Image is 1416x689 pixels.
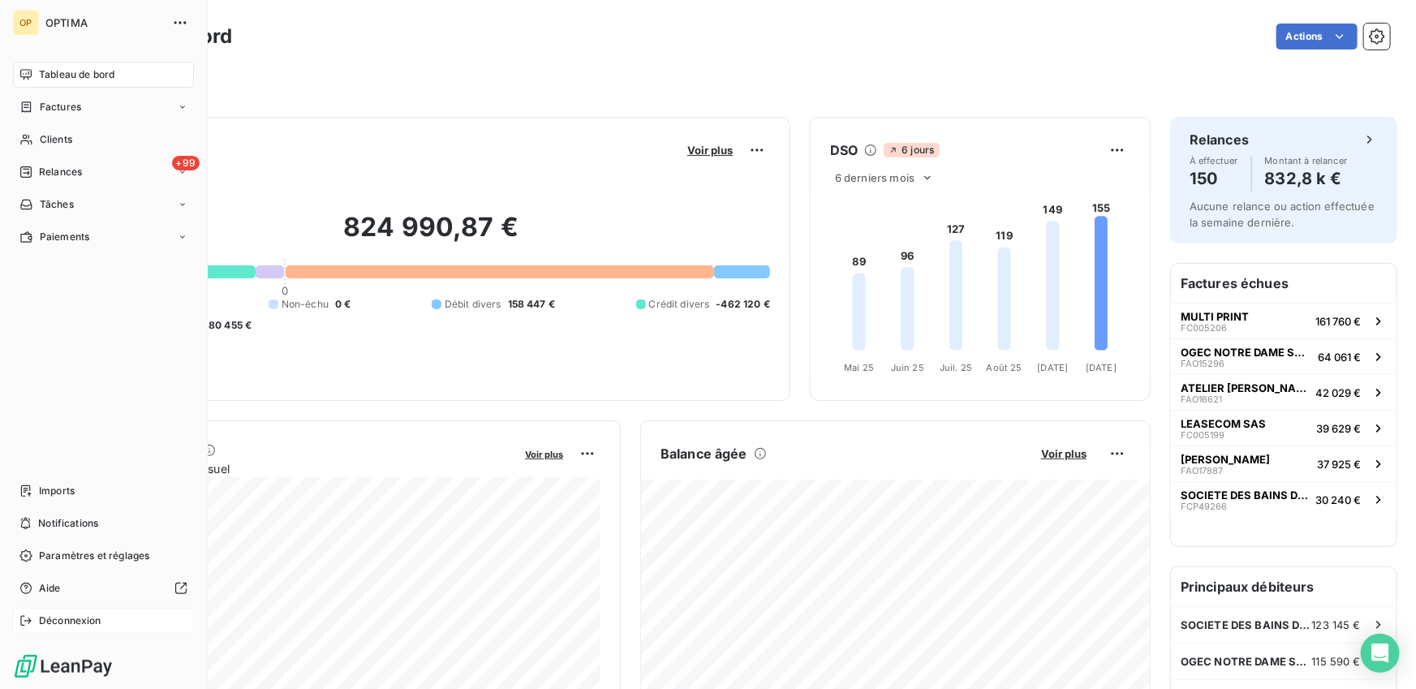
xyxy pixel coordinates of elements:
[1181,655,1312,668] span: OGEC NOTRE DAME SACRE COEUR
[445,297,501,312] span: Débit divers
[1312,655,1361,668] span: 115 590 €
[1181,346,1311,359] span: OGEC NOTRE DAME SACRE COEUR
[1190,130,1249,149] h6: Relances
[39,549,149,563] span: Paramètres et réglages
[92,211,770,260] h2: 824 990,87 €
[508,297,555,312] span: 158 447 €
[1276,24,1358,50] button: Actions
[38,516,98,531] span: Notifications
[682,143,738,157] button: Voir plus
[1265,166,1348,192] h4: 832,8 k €
[1038,362,1069,373] tspan: [DATE]
[92,460,514,477] span: Chiffre d'affaires mensuel
[1171,481,1397,517] button: SOCIETE DES BAINS DE MERFCP4926630 240 €
[39,165,82,179] span: Relances
[987,362,1022,373] tspan: Août 25
[172,156,200,170] span: +99
[1316,422,1361,435] span: 39 629 €
[1181,489,1309,502] span: SOCIETE DES BAINS DE MER
[40,100,81,114] span: Factures
[282,297,329,312] span: Non-échu
[1036,446,1091,461] button: Voir plus
[39,614,101,628] span: Déconnexion
[13,10,39,36] div: OP
[940,362,972,373] tspan: Juil. 25
[1181,359,1224,368] span: FAO15296
[1361,634,1400,673] div: Open Intercom Messenger
[891,362,924,373] tspan: Juin 25
[687,144,733,157] span: Voir plus
[39,581,61,596] span: Aide
[1171,264,1397,303] h6: Factures échues
[717,297,771,312] span: -462 120 €
[1315,315,1361,328] span: 161 760 €
[525,449,563,460] span: Voir plus
[1190,200,1375,229] span: Aucune relance ou action effectuée la semaine dernière.
[1265,156,1348,166] span: Montant à relancer
[1317,458,1361,471] span: 37 925 €
[649,297,710,312] span: Crédit divers
[1190,156,1238,166] span: À effectuer
[835,171,915,184] span: 6 derniers mois
[40,197,74,212] span: Tâches
[1041,447,1087,460] span: Voir plus
[1181,310,1249,323] span: MULTI PRINT
[1171,567,1397,606] h6: Principaux débiteurs
[1315,386,1361,399] span: 42 029 €
[1181,618,1312,631] span: SOCIETE DES BAINS DE MER
[13,653,114,679] img: Logo LeanPay
[1181,466,1223,476] span: FAO17887
[1312,618,1361,631] span: 123 145 €
[39,484,75,498] span: Imports
[13,575,194,601] a: Aide
[1171,338,1397,374] button: OGEC NOTRE DAME SACRE COEURFAO1529664 061 €
[661,444,747,463] h6: Balance âgée
[1171,374,1397,410] button: ATELIER [PERSON_NAME]FAO1662142 029 €
[1181,453,1270,466] span: [PERSON_NAME]
[1086,362,1117,373] tspan: [DATE]
[1171,303,1397,338] button: MULTI PRINTFC005206161 760 €
[1171,410,1397,446] button: LEASECOM SASFC00519939 629 €
[40,230,89,244] span: Paiements
[830,140,858,160] h6: DSO
[1171,446,1397,481] button: [PERSON_NAME]FAO1788737 925 €
[1181,381,1309,394] span: ATELIER [PERSON_NAME]
[1318,351,1361,364] span: 64 061 €
[204,318,252,333] span: -80 455 €
[844,362,874,373] tspan: Mai 25
[1181,417,1266,430] span: LEASECOM SAS
[282,284,288,297] span: 0
[1190,166,1238,192] h4: 150
[1181,502,1227,511] span: FCP49266
[45,16,162,29] span: OPTIMA
[1181,430,1224,440] span: FC005199
[520,446,568,461] button: Voir plus
[40,132,72,147] span: Clients
[1315,493,1361,506] span: 30 240 €
[335,297,351,312] span: 0 €
[1181,323,1227,333] span: FC005206
[1181,394,1222,404] span: FAO16621
[884,143,939,157] span: 6 jours
[39,67,114,82] span: Tableau de bord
